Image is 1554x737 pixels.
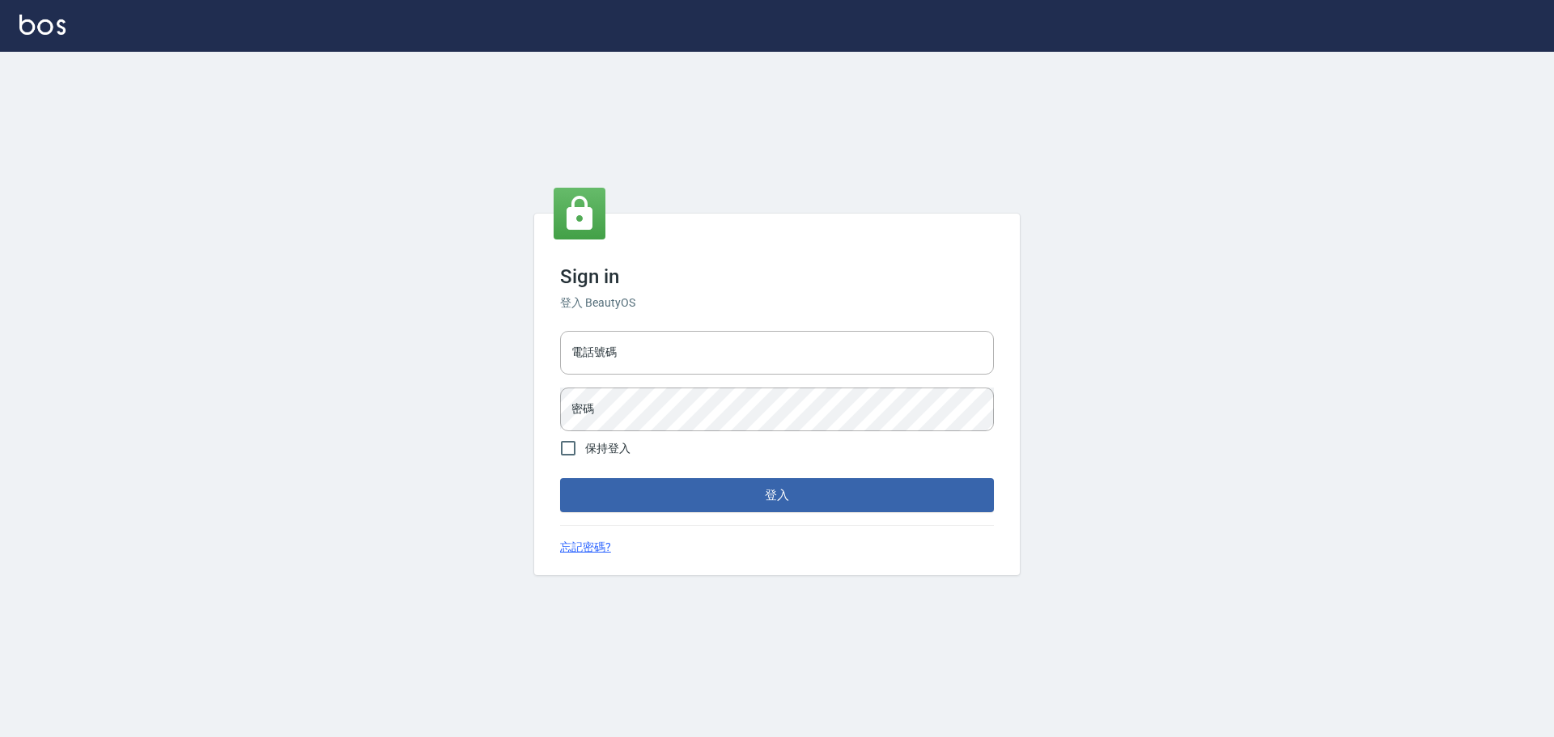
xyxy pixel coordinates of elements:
img: Logo [19,15,66,35]
button: 登入 [560,478,994,512]
h3: Sign in [560,265,994,288]
span: 保持登入 [585,440,631,457]
a: 忘記密碼? [560,539,611,556]
h6: 登入 BeautyOS [560,294,994,311]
